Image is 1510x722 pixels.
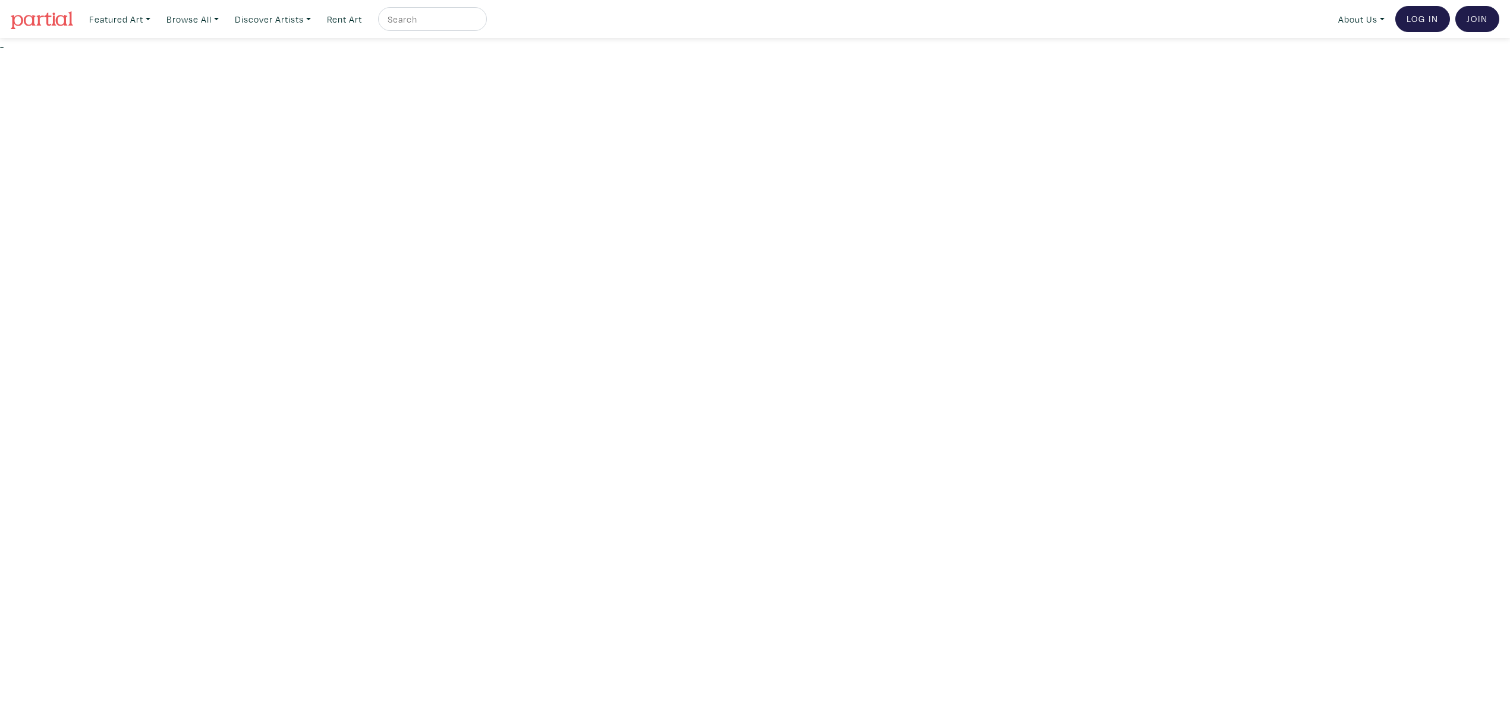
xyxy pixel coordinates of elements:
input: Search [386,12,476,27]
a: Discover Artists [229,7,316,32]
a: Featured Art [84,7,156,32]
a: About Us [1333,7,1390,32]
a: Browse All [161,7,224,32]
a: Join [1455,6,1499,32]
a: Rent Art [322,7,367,32]
a: Log In [1395,6,1450,32]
